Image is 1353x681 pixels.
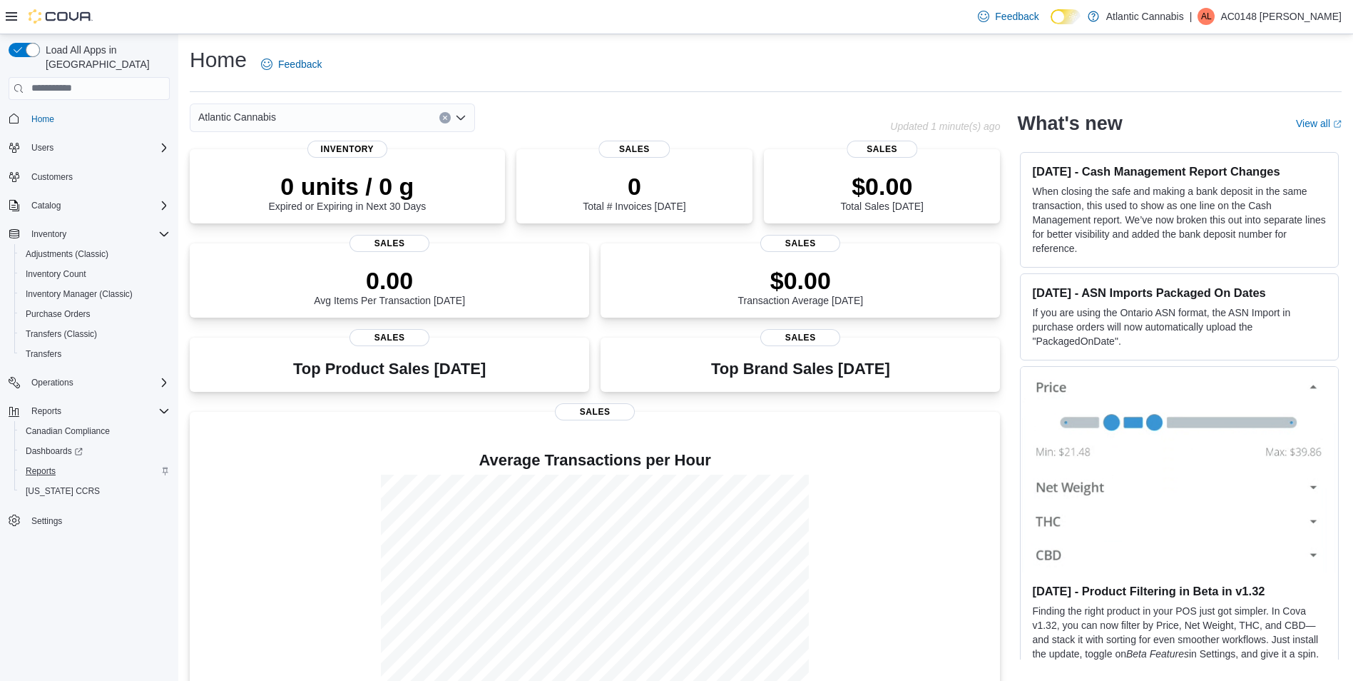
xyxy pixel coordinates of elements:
div: AC0148 Lilly Jordan [1198,8,1215,25]
span: Feedback [278,57,322,71]
button: Inventory [3,224,175,244]
button: Inventory [26,226,72,243]
span: Customers [26,168,170,186]
p: Atlantic Cannabis [1106,8,1184,25]
h3: [DATE] - ASN Imports Packaged On Dates [1032,286,1327,300]
a: Inventory Manager (Classic) [20,286,138,303]
span: Reports [20,463,170,480]
button: Open list of options [455,112,466,123]
button: Reports [3,401,175,421]
a: [US_STATE] CCRS [20,483,106,500]
a: Adjustments (Classic) [20,246,114,263]
span: Inventory Count [26,268,86,280]
span: Canadian Compliance [26,425,110,437]
span: Reports [26,403,170,420]
span: Transfers (Classic) [26,328,97,340]
a: Inventory Count [20,266,92,283]
a: Settings [26,513,68,530]
div: Expired or Expiring in Next 30 Days [268,172,426,212]
div: Total # Invoices [DATE] [583,172,685,212]
img: Cova [29,9,93,24]
span: Sales [349,235,429,252]
p: | [1190,8,1193,25]
button: Home [3,109,175,129]
span: Transfers (Classic) [20,326,170,343]
a: View allExternal link [1296,118,1342,129]
button: Transfers (Classic) [14,324,175,344]
a: Feedback [255,50,327,79]
button: Reports [14,461,175,481]
p: $0.00 [841,172,924,201]
a: Home [26,111,60,128]
span: Transfers [26,348,61,360]
button: Purchase Orders [14,304,175,324]
nav: Complex example [9,103,170,568]
p: When closing the safe and making a bank deposit in the same transaction, this used to show as one... [1032,184,1327,256]
h2: What's new [1017,112,1122,135]
button: Reports [26,403,67,420]
span: Catalog [31,200,61,211]
h1: Home [190,46,247,74]
p: 0 [583,172,685,201]
button: Adjustments (Classic) [14,244,175,264]
h3: Top Product Sales [DATE] [293,360,486,378]
span: Sales [760,235,840,252]
button: Customers [3,166,175,187]
span: Inventory Count [20,266,170,283]
button: Catalog [26,197,66,214]
span: Sales [349,329,429,346]
div: Transaction Average [DATE] [738,266,864,306]
span: Purchase Orders [20,306,170,323]
p: $0.00 [738,266,864,295]
span: Inventory [26,226,170,243]
button: Catalog [3,196,175,216]
span: Sales [555,403,635,420]
span: Inventory [307,141,387,158]
span: Sales [847,141,917,158]
span: Users [26,139,170,156]
em: Beta Features [1126,648,1189,660]
p: Finding the right product in your POS just got simpler. In Cova v1.32, you can now filter by Pric... [1032,604,1327,675]
a: Reports [20,463,61,480]
div: Total Sales [DATE] [841,172,924,212]
h4: Average Transactions per Hour [201,452,989,469]
a: Transfers [20,345,67,363]
button: Operations [3,373,175,393]
button: Users [26,139,59,156]
button: Clear input [439,112,451,123]
span: Customers [31,171,73,183]
span: Settings [26,511,170,529]
span: Operations [31,377,73,388]
h3: Top Brand Sales [DATE] [711,360,890,378]
button: Operations [26,374,79,391]
span: Purchase Orders [26,308,91,320]
span: Reports [26,465,56,477]
h3: [DATE] - Product Filtering in Beta in v1.32 [1032,584,1327,598]
span: [US_STATE] CCRS [26,485,100,497]
a: Purchase Orders [20,306,96,323]
span: Home [31,113,54,125]
a: Dashboards [14,441,175,461]
a: Feedback [972,2,1044,31]
button: Inventory Manager (Classic) [14,284,175,304]
svg: External link [1333,120,1342,128]
button: Settings [3,510,175,530]
span: Sales [760,329,840,346]
span: Adjustments (Classic) [20,246,170,263]
input: Dark Mode [1051,9,1081,24]
span: Users [31,142,53,153]
p: 0.00 [314,266,465,295]
span: Transfers [20,345,170,363]
span: Feedback [995,9,1038,24]
span: Reports [31,405,61,417]
button: [US_STATE] CCRS [14,481,175,501]
span: AL [1201,8,1212,25]
a: Customers [26,168,78,186]
span: Dashboards [26,445,83,457]
span: Load All Apps in [GEOGRAPHIC_DATA] [40,43,170,71]
a: Dashboards [20,443,88,460]
h3: [DATE] - Cash Management Report Changes [1032,164,1327,178]
span: Settings [31,515,62,527]
button: Users [3,138,175,158]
